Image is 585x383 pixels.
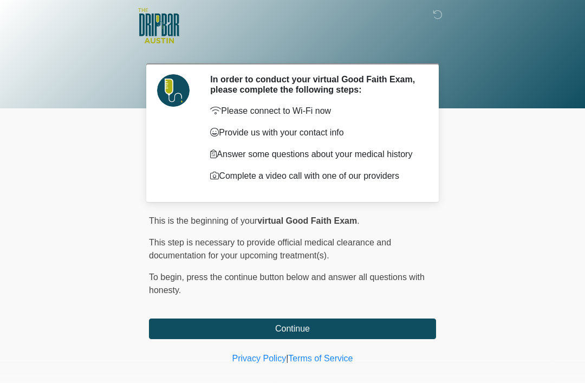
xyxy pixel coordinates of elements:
span: To begin, [149,272,186,282]
span: This is the beginning of your [149,216,257,225]
p: Please connect to Wi-Fi now [210,105,420,118]
p: Answer some questions about your medical history [210,148,420,161]
img: The DRIPBaR - Austin The Domain Logo [138,8,179,43]
img: Agent Avatar [157,74,190,107]
button: Continue [149,319,436,339]
span: . [357,216,359,225]
p: Complete a video call with one of our providers [210,170,420,183]
a: Privacy Policy [232,354,287,363]
strong: virtual Good Faith Exam [257,216,357,225]
h2: In order to conduct your virtual Good Faith Exam, please complete the following steps: [210,74,420,95]
span: press the continue button below and answer all questions with honesty. [149,272,425,295]
p: Provide us with your contact info [210,126,420,139]
a: Terms of Service [288,354,353,363]
span: This step is necessary to provide official medical clearance and documentation for your upcoming ... [149,238,391,260]
a: | [286,354,288,363]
